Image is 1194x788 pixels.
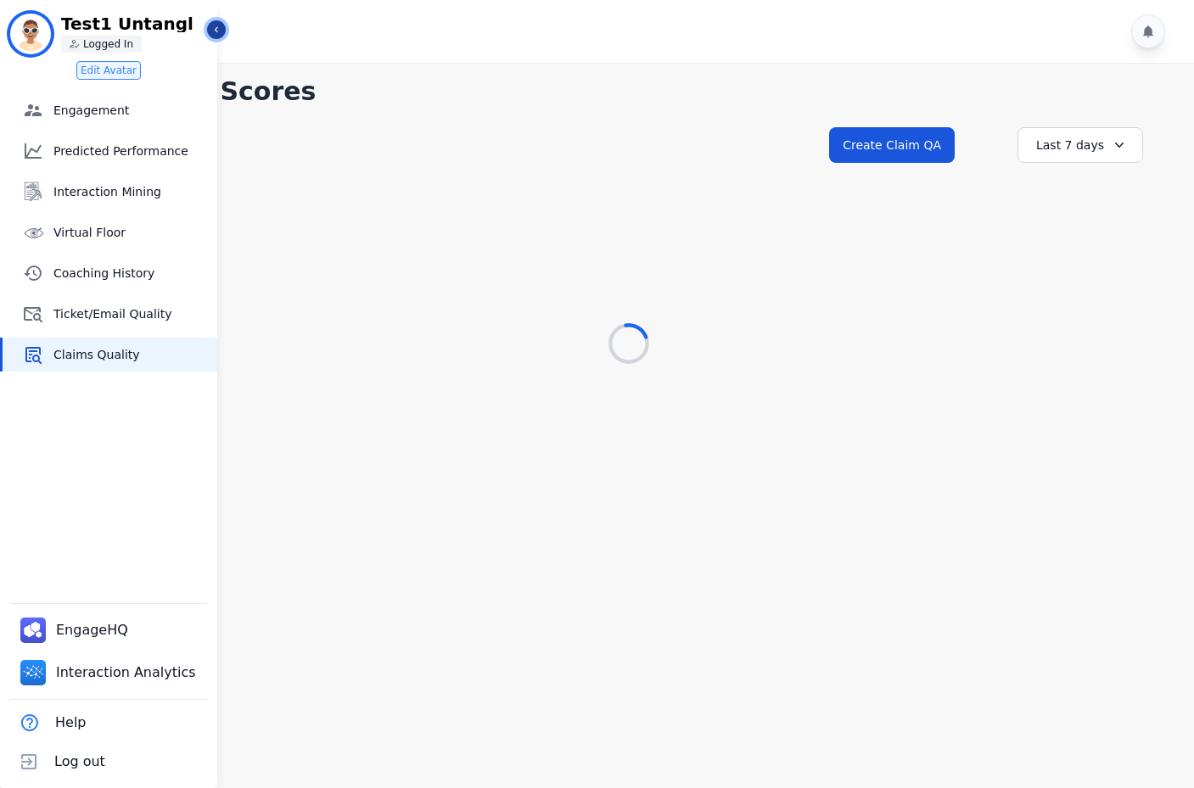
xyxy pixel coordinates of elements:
span: Interaction Mining [53,183,210,200]
span: Virtual Floor [53,224,210,241]
button: Help [10,703,89,742]
div: Last 7 days [1017,127,1143,163]
a: Interaction Mining [3,175,217,209]
a: Claims Quality [3,338,217,372]
span: EngageHQ [56,620,132,640]
span: Log out [54,752,105,772]
p: Test1 Untangl [61,15,205,32]
a: Interaction Analytics [14,653,206,692]
h1: Claim QA Scores [81,76,1177,107]
span: Ticket/Email Quality [53,305,210,322]
img: person [70,39,80,49]
a: Engagement [3,93,217,127]
span: Interaction Analytics [56,662,199,683]
img: Bordered avatar [10,14,51,54]
button: Log out [10,742,109,781]
span: Predicted Performance [53,143,210,159]
p: Logged In [83,37,133,51]
span: Claims Quality [53,346,210,363]
a: EngageHQ [14,611,138,650]
span: Engagement [53,102,210,119]
a: Coaching History [3,256,217,290]
a: Predicted Performance [3,134,217,168]
button: Edit Avatar [76,61,141,80]
button: Create Claim QA [829,127,955,163]
span: Help [55,713,86,733]
a: Virtual Floor [3,215,217,249]
span: Coaching History [53,265,210,282]
a: Ticket/Email Quality [3,297,217,331]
